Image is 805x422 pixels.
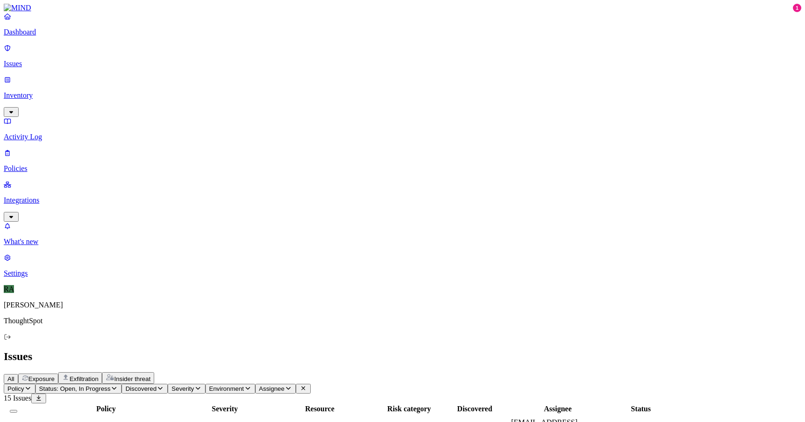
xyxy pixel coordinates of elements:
[4,91,801,100] p: Inventory
[4,117,801,141] a: Activity Log
[380,405,438,413] div: Risk category
[511,405,604,413] div: Assignee
[4,4,801,12] a: MIND
[4,60,801,68] p: Issues
[4,12,801,36] a: Dashboard
[28,375,55,382] span: Exposure
[4,4,31,12] img: MIND
[4,317,801,325] p: ThoughtSpot
[4,28,801,36] p: Dashboard
[4,133,801,141] p: Activity Log
[606,405,675,413] div: Status
[190,405,259,413] div: Severity
[4,164,801,173] p: Policies
[114,375,150,382] span: Insider threat
[4,196,801,204] p: Integrations
[259,385,285,392] span: Assignee
[10,410,17,413] button: Select all
[793,4,801,12] div: 1
[261,405,378,413] div: Resource
[4,180,801,220] a: Integrations
[4,75,801,116] a: Inventory
[4,238,801,246] p: What's new
[209,385,244,392] span: Environment
[24,405,188,413] div: Policy
[440,405,510,413] div: Discovered
[7,385,24,392] span: Policy
[7,375,14,382] span: All
[171,385,194,392] span: Severity
[4,253,801,278] a: Settings
[4,149,801,173] a: Policies
[4,394,31,402] span: 15 Issues
[4,350,801,363] h2: Issues
[4,269,801,278] p: Settings
[125,385,157,392] span: Discovered
[4,301,801,309] p: [PERSON_NAME]
[4,44,801,68] a: Issues
[4,285,14,293] span: RA
[69,375,98,382] span: Exfiltration
[39,385,110,392] span: Status: Open, In Progress
[4,222,801,246] a: What's new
